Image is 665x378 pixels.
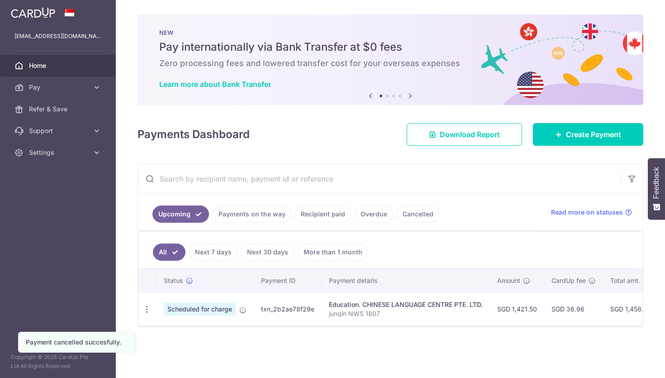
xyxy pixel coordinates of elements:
td: SGD 1,458.46 [603,292,659,325]
span: Settings [29,148,89,157]
a: Next 30 days [241,244,294,261]
a: Overdue [355,206,393,223]
span: Amount [497,276,520,285]
td: txn_2b2ae78f29e [254,292,322,325]
td: SGD 1,421.50 [490,292,544,325]
span: CardUp fee [551,276,586,285]
span: Read more on statuses [551,208,623,217]
div: Payment cancelled succesfully. [26,338,126,347]
p: junqin NWS 1807 [329,309,483,318]
img: Bank transfer banner [138,14,643,105]
span: Home [29,61,89,70]
p: [EMAIL_ADDRESS][DOMAIN_NAME] [14,32,101,41]
a: Next 7 days [189,244,237,261]
a: Payments on the way [213,206,291,223]
span: Refer & Save [29,105,89,114]
a: Create Payment [533,123,643,146]
span: Status [164,276,183,285]
a: All [153,244,185,261]
a: Download Report [407,123,522,146]
a: Learn more about Bank Transfer [159,80,271,89]
h5: Pay internationally via Bank Transfer at $0 fees [159,40,622,54]
td: SGD 36.96 [544,292,603,325]
span: Feedback [652,167,660,199]
iframe: Opens a widget where you can find more information [607,351,656,373]
span: Support [29,126,89,135]
input: Search by recipient name, payment id or reference [138,164,621,193]
th: Payment details [322,269,490,292]
a: Recipient paid [295,206,351,223]
span: Create Payment [566,129,621,140]
img: CardUp [11,7,55,18]
a: More than 1 month [298,244,368,261]
h4: Payments Dashboard [138,126,250,143]
h6: Zero processing fees and lowered transfer cost for your overseas expenses [159,58,622,69]
button: Feedback - Show survey [648,158,665,220]
span: Pay [29,83,89,92]
span: Scheduled for charge [164,303,236,316]
span: Download Report [440,129,500,140]
p: NEW [159,29,622,36]
span: Total amt. [610,276,640,285]
a: Read more on statuses [551,208,632,217]
a: Upcoming [152,206,209,223]
th: Payment ID [254,269,322,292]
a: Cancelled [397,206,439,223]
div: Education. CHINESE LANGUAGE CENTRE PTE. LTD. [329,300,483,309]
